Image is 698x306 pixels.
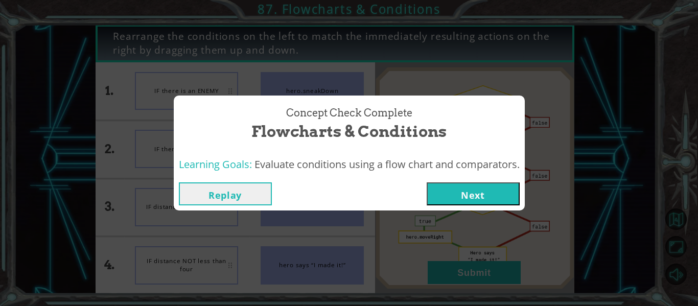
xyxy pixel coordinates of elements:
[254,157,520,171] span: Evaluate conditions using a flow chart and comparators.
[179,182,272,205] button: Replay
[286,106,412,121] span: Concept Check Complete
[251,121,447,143] span: Flowcharts & Conditions
[427,182,520,205] button: Next
[179,157,252,171] span: Learning Goals:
